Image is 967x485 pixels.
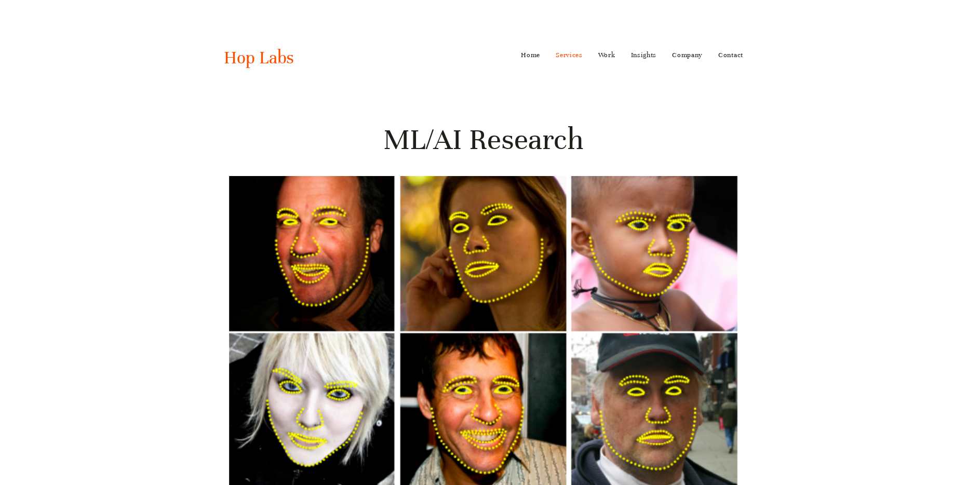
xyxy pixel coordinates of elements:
h1: ML/AI Research [224,121,743,158]
a: Hop Labs [224,47,294,69]
a: Home [521,47,540,63]
a: Services [556,47,583,63]
a: Work [598,47,615,63]
a: Contact [718,47,743,63]
a: Company [672,47,703,63]
a: Insights [631,47,657,63]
